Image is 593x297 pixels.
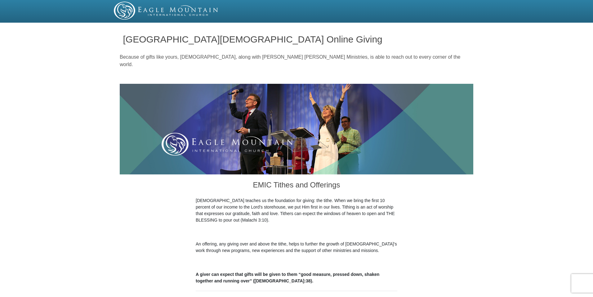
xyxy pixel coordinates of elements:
[196,241,397,254] p: An offering, any giving over and above the tithe, helps to further the growth of [DEMOGRAPHIC_DAT...
[196,174,397,197] h3: EMIC Tithes and Offerings
[123,34,470,44] h1: [GEOGRAPHIC_DATA][DEMOGRAPHIC_DATA] Online Giving
[196,272,379,283] b: A giver can expect that gifts will be given to them “good measure, pressed down, shaken together ...
[114,2,219,20] img: EMIC
[120,53,473,68] p: Because of gifts like yours, [DEMOGRAPHIC_DATA], along with [PERSON_NAME] [PERSON_NAME] Ministrie...
[196,197,397,223] p: [DEMOGRAPHIC_DATA] teaches us the foundation for giving: the tithe. When we bring the first 10 pe...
